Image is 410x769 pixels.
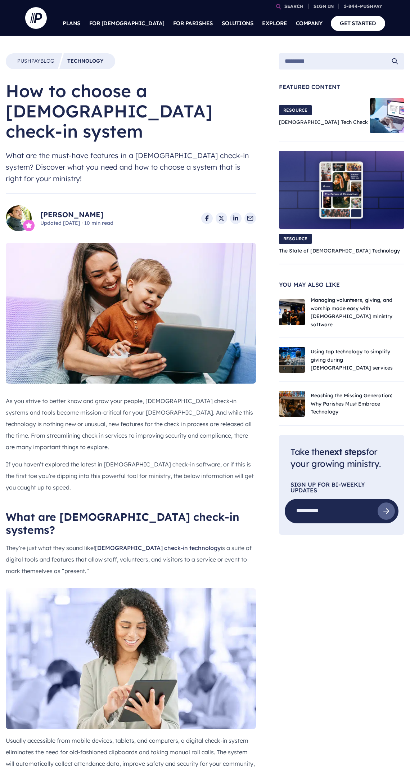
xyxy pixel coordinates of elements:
span: · [82,220,83,226]
span: RESOURCE [279,105,312,115]
a: Share on LinkedIn [230,213,242,224]
span: RESOURCE [279,234,312,244]
span: What are the must-have features in a [DEMOGRAPHIC_DATA] check-in system? Discover what you need a... [6,150,256,184]
p: Sign Up For Bi-Weekly Updates [290,482,393,493]
a: Managing volunteers, giving, and worship made easy with [DEMOGRAPHIC_DATA] ministry software [311,297,392,328]
a: [DEMOGRAPHIC_DATA] Tech Check [279,119,368,125]
a: EXPLORE [262,11,287,36]
h2: What are [DEMOGRAPHIC_DATA] check-in systems? [6,510,256,536]
a: [DEMOGRAPHIC_DATA] check-in technology [95,544,221,551]
span: Pushpay [17,58,40,64]
span: You May Also Like [279,282,404,287]
a: Share on Facebook [201,213,213,224]
h1: How to choose a [DEMOGRAPHIC_DATA] check-in system [6,81,256,141]
a: PushpayBlog [17,58,54,65]
a: SOLUTIONS [222,11,254,36]
p: They’re just what they sound like! is a suite of digital tools and features that allow staff, vol... [6,542,256,577]
img: Malcolm Freberg [6,205,32,231]
a: The State of [DEMOGRAPHIC_DATA] Technology [279,247,400,254]
a: Share via Email [244,213,256,224]
img: Discover the best check-in systems for your church! [6,243,256,384]
span: next steps [324,446,366,457]
span: Updated [DATE] 10 min read [40,220,113,227]
a: Technology [67,58,104,65]
a: Using tap technology to simplify giving during [DEMOGRAPHIC_DATA] services [311,348,393,371]
img: Church Tech Check Blog Hero Image [370,98,404,133]
a: FOR PARISHES [173,11,213,36]
a: COMPANY [296,11,323,36]
a: Reaching the Missing Generation: Why Parishes Must Embrace Technology [311,392,392,415]
span: Featured Content [279,84,404,90]
a: FOR [DEMOGRAPHIC_DATA] [89,11,165,36]
span: Take the for your growing ministry. [290,446,380,469]
a: PLANS [63,11,81,36]
a: [PERSON_NAME] [40,210,113,220]
a: GET STARTED [331,16,385,31]
a: Share on X [216,213,227,224]
p: As you strive to better know and grow your people, [DEMOGRAPHIC_DATA] check-in systems and tools ... [6,395,256,453]
img: The Church check-in system will automatically collect data about attendance, improve security for... [6,588,256,729]
p: If you haven’t explored the latest in [DEMOGRAPHIC_DATA] check-in software, or if this is the fir... [6,459,256,493]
